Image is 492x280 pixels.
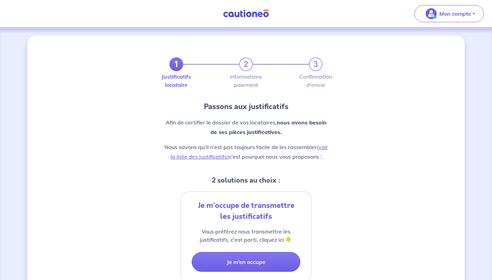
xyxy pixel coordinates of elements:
[309,74,323,88] label: Confirmation d'envoi
[192,200,300,222] div: Je m’occupe de transmettre les justificatifs
[169,57,183,71] a: 1
[164,142,328,161] p: Nous savons qu’il n’est pas toujours facile de les rassembler c’est pourquoi nous vous proposons :
[164,118,328,137] p: Afin de certifier le dossier de vos locataires,
[169,74,183,88] label: Justificatifs locataire
[426,8,437,19] img: illu_account_valid_menu.svg
[192,252,300,272] button: Je m’en occupe
[239,74,253,88] label: Informations paiement
[414,5,484,22] button: illu_account_valid_menu.svgMon compte
[204,101,288,112] p: Passons aux justificatifs
[164,175,328,186] h5: 2 solutions au choix :
[220,9,272,18] img: Cautioneo
[439,10,471,18] p: Mon compte
[192,227,300,244] p: Vous préférez nous transmettre les justificatifs, c'est parti, cliquez ici 👇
